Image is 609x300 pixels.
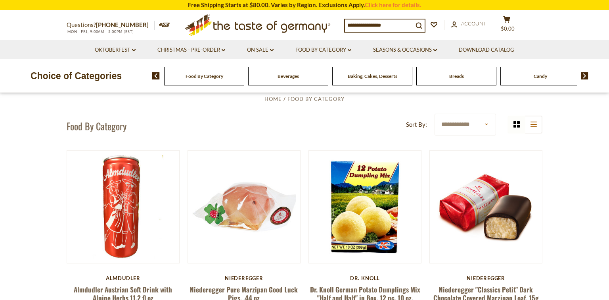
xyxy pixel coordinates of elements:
img: next arrow [581,72,588,79]
a: Home [264,96,282,102]
div: Dr. Knoll [308,275,421,281]
a: Candy [534,73,547,79]
img: Dr. Knoll German Potato Dumplings Mix "Half and Half" in Box, 12 pc. 10 oz. [309,151,421,263]
img: Niederegger "Classics Petit" Dark Chocolate Covered Marzipan Loaf, 15g [430,165,542,249]
a: Breads [449,73,464,79]
button: $0.00 [495,15,519,35]
a: Food By Category [186,73,223,79]
img: Niederegger Pure Marzipan Good Luck Pigs, .44 oz [188,151,300,263]
img: Almdudler Austrian Soft Drink with Alpine Herbs 11.2 fl oz [67,151,179,263]
img: previous arrow [152,72,160,79]
a: Click here for details. [365,1,421,8]
div: Almdudler [67,275,180,281]
span: $0.00 [501,25,515,32]
span: MON - FRI, 9:00AM - 5:00PM (EST) [67,29,134,34]
a: Baking, Cakes, Desserts [348,73,397,79]
a: Christmas - PRE-ORDER [157,46,225,54]
a: Food By Category [295,46,351,54]
a: Download Catalog [459,46,514,54]
label: Sort By: [406,120,427,130]
div: Niederegger [188,275,301,281]
a: Beverages [278,73,299,79]
a: Seasons & Occasions [373,46,437,54]
div: Niederegger [429,275,542,281]
a: [PHONE_NUMBER] [96,21,149,28]
a: Account [451,19,486,28]
h1: Food By Category [67,120,126,132]
span: Account [461,20,486,27]
a: Oktoberfest [95,46,136,54]
a: On Sale [247,46,274,54]
a: Food By Category [287,96,345,102]
p: Questions? [67,20,155,30]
